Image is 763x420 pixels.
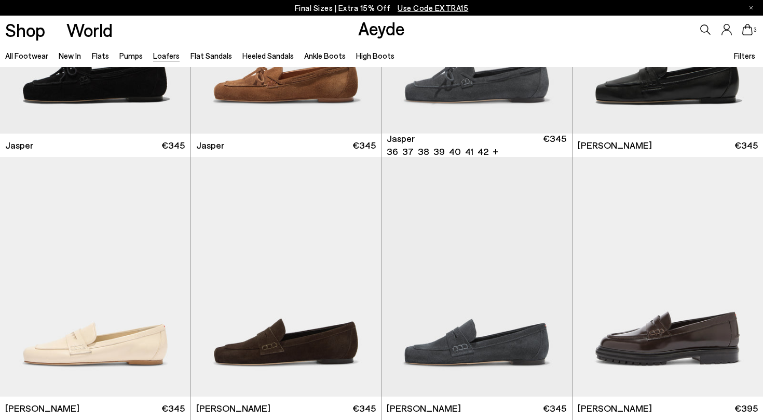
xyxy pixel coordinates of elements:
span: €345 [352,402,376,415]
li: 36 [387,145,398,158]
li: + [493,144,498,158]
a: [PERSON_NAME] €345 [382,397,572,420]
a: Ankle Boots [304,51,346,60]
span: Jasper [196,139,224,152]
a: Jasper 36 37 38 39 40 41 42 + €345 [382,134,572,157]
a: Aeyde [358,17,405,39]
span: €395 [734,402,758,415]
span: [PERSON_NAME] [196,402,270,415]
span: €345 [543,132,566,158]
p: Final Sizes | Extra 15% Off [295,2,469,15]
span: Filters [734,51,755,60]
a: High Boots [356,51,394,60]
span: Navigate to /collections/ss25-final-sizes [398,3,468,12]
span: €345 [352,139,376,152]
a: [PERSON_NAME] €345 [191,397,382,420]
span: €345 [161,402,185,415]
li: 39 [433,145,445,158]
a: Pumps [119,51,143,60]
a: Flats [92,51,109,60]
span: [PERSON_NAME] [387,402,461,415]
img: Lana Suede Loafers [382,157,572,397]
span: €345 [734,139,758,152]
span: 3 [753,27,758,33]
li: 38 [418,145,429,158]
a: Flat Sandals [190,51,232,60]
span: €345 [543,402,566,415]
a: All Footwear [5,51,48,60]
li: 40 [449,145,461,158]
img: Lana Suede Loafers [191,157,382,397]
li: 42 [478,145,488,158]
span: Jasper [387,132,415,145]
a: 3 [742,24,753,35]
a: World [66,21,113,39]
span: [PERSON_NAME] [578,402,652,415]
span: €345 [161,139,185,152]
a: Shop [5,21,45,39]
span: [PERSON_NAME] [578,139,652,152]
span: [PERSON_NAME] [5,402,79,415]
a: Jasper €345 [191,134,382,157]
li: 37 [402,145,414,158]
a: New In [59,51,81,60]
a: Loafers [153,51,180,60]
a: Heeled Sandals [242,51,294,60]
span: Jasper [5,139,33,152]
ul: variant [387,145,485,158]
li: 41 [465,145,473,158]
